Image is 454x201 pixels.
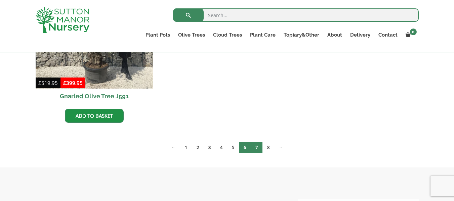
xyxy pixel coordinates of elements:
[346,30,374,40] a: Delivery
[36,7,89,33] img: logo
[65,109,124,123] a: Add to basket: “Gnarled Olive Tree J591”
[209,30,246,40] a: Cloud Trees
[251,142,262,153] a: Page 7
[246,30,280,40] a: Plant Care
[180,142,192,153] a: Page 1
[239,142,251,153] span: Page 6
[192,142,204,153] a: Page 2
[166,142,180,153] a: ←
[410,29,417,35] span: 0
[215,142,227,153] a: Page 4
[262,142,274,153] a: Page 8
[36,89,154,104] h2: Gnarled Olive Tree J591
[173,8,419,22] input: Search...
[63,80,66,86] span: £
[323,30,346,40] a: About
[38,80,41,86] span: £
[227,142,239,153] a: Page 5
[204,142,215,153] a: Page 3
[141,30,174,40] a: Plant Pots
[36,142,419,156] nav: Product Pagination
[63,80,83,86] bdi: 399.95
[280,30,323,40] a: Topiary&Other
[274,142,288,153] a: →
[374,30,402,40] a: Contact
[402,30,419,40] a: 0
[174,30,209,40] a: Olive Trees
[38,80,58,86] bdi: 519.95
